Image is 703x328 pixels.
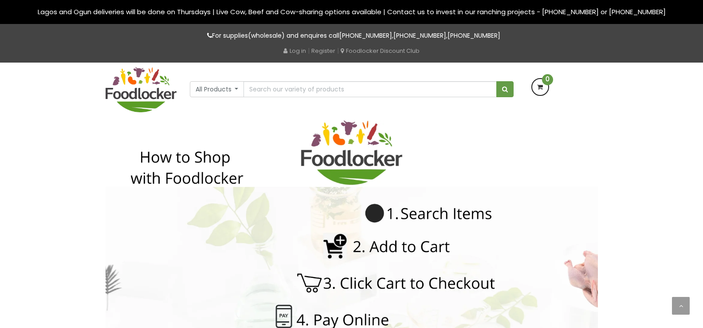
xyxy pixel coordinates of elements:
button: All Products [190,81,244,97]
p: For supplies(wholesale) and enquires call , , [106,31,598,41]
span: 0 [542,74,553,85]
a: Log in [283,47,306,55]
img: FoodLocker [106,67,177,112]
span: | [337,46,339,55]
a: Register [311,47,335,55]
iframe: chat widget [648,273,703,315]
a: [PHONE_NUMBER] [339,31,392,40]
span: | [308,46,310,55]
a: Foodlocker Discount Club [341,47,420,55]
span: Lagos and Ogun deliveries will be done on Thursdays | Live Cow, Beef and Cow-sharing options avai... [38,7,666,16]
a: [PHONE_NUMBER] [448,31,500,40]
a: [PHONE_NUMBER] [393,31,446,40]
input: Search our variety of products [243,81,496,97]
